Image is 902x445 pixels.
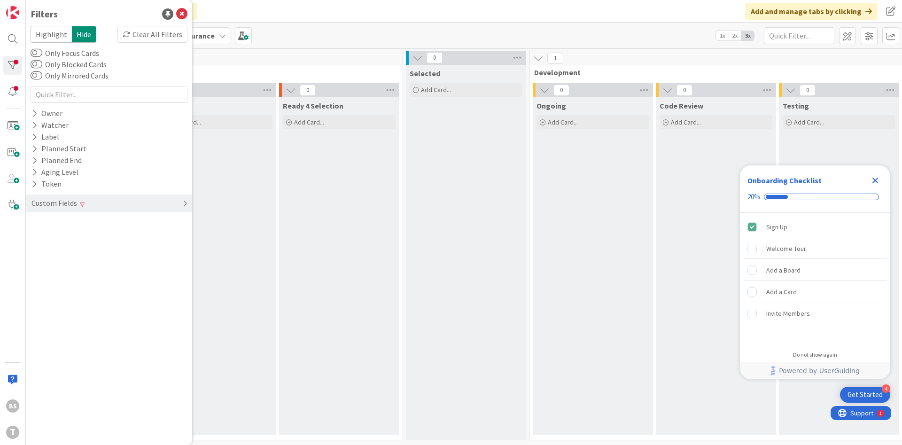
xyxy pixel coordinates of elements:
div: Add a Board [766,265,801,276]
div: Checklist Container [740,165,890,379]
span: 1 [547,53,563,64]
div: Add a Card is incomplete. [744,281,886,302]
span: Upstream [34,68,391,77]
span: Support [20,1,43,13]
div: 4 [882,384,890,393]
div: Aging Level [31,166,79,178]
span: Testing [783,101,809,110]
div: Owner [31,108,63,119]
span: 0 [800,85,816,96]
span: Add Card... [294,118,324,126]
span: Hide [72,26,96,43]
span: Code Review [660,101,703,110]
div: Welcome Tour [766,243,806,254]
span: 0 [427,52,443,63]
div: 1 [49,4,51,11]
div: Watcher [31,119,70,131]
div: Invite Members is incomplete. [744,303,886,324]
div: Planned Start [31,143,87,155]
span: Highlight [31,26,72,43]
span: 0 [676,85,692,96]
input: Quick Filter... [764,27,834,44]
label: Only Mirrored Cards [31,70,109,81]
div: Sign Up is complete. [744,217,886,237]
div: Filters [31,7,58,21]
img: Visit kanbanzone.com [6,6,19,19]
div: Label [31,131,60,143]
a: Powered by UserGuiding [745,362,886,379]
div: Token [31,178,62,190]
button: Only Focus Cards [31,48,42,58]
div: Get Started [848,390,883,399]
div: BS [6,399,19,413]
span: Add Card... [794,118,824,126]
span: Selected [410,69,440,78]
div: Onboarding Checklist [747,175,822,186]
span: 3x [741,31,754,40]
button: Only Blocked Cards [31,60,42,69]
div: Planned End [31,155,83,166]
div: Invite Members [766,308,810,319]
div: T [6,426,19,439]
span: Add Card... [421,86,451,94]
div: Add a Card [766,286,797,297]
span: Powered by UserGuiding [779,365,860,376]
div: Do not show again [793,351,837,359]
div: Custom Fields [31,197,78,209]
button: Only Mirrored Cards [31,71,42,80]
label: Only Blocked Cards [31,59,107,70]
span: 2x [729,31,741,40]
label: Only Focus Cards [31,47,99,59]
div: 20% [747,193,760,201]
span: Ongoing [537,101,566,110]
div: Clear All Filters [117,26,187,43]
div: Close Checklist [868,173,883,188]
div: Footer [740,362,890,379]
span: Ready 4 Selection [283,101,343,110]
div: Add and manage tabs by clicking [745,3,878,20]
div: Welcome Tour is incomplete. [744,238,886,259]
div: Sign Up [766,221,787,233]
span: 0 [300,85,316,96]
span: Add Card... [548,118,578,126]
div: Checklist items [740,213,890,345]
div: Add a Board is incomplete. [744,260,886,281]
div: Checklist progress: 20% [747,193,883,201]
span: 1x [716,31,729,40]
input: Quick Filter... [31,86,187,103]
div: Open Get Started checklist, remaining modules: 4 [840,387,890,403]
span: Add Card... [671,118,701,126]
span: 0 [553,85,569,96]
